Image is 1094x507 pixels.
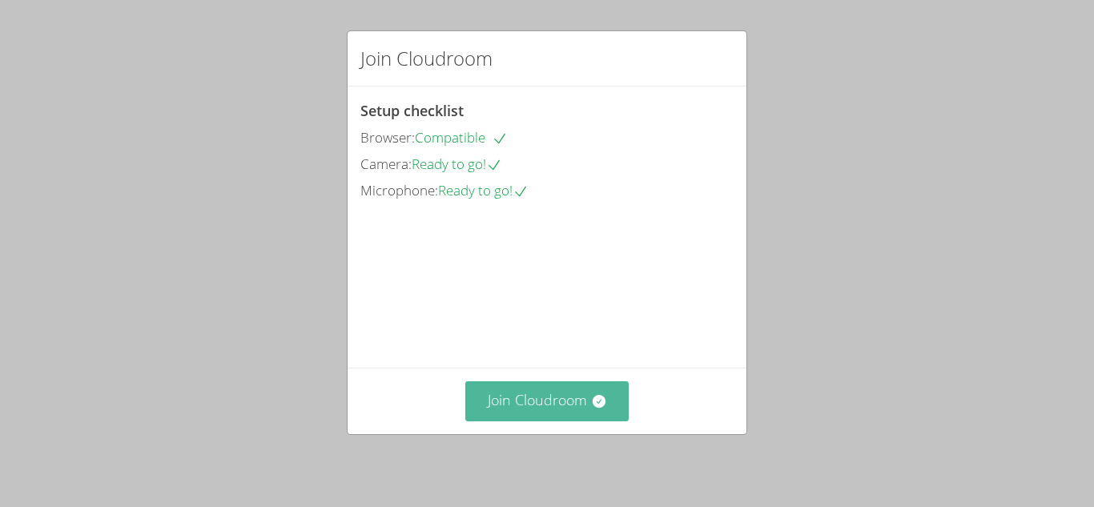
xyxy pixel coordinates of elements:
[360,181,438,199] span: Microphone:
[412,155,502,173] span: Ready to go!
[465,381,629,420] button: Join Cloudroom
[360,128,415,147] span: Browser:
[438,181,529,199] span: Ready to go!
[360,44,493,73] h2: Join Cloudroom
[360,101,464,120] span: Setup checklist
[360,155,412,173] span: Camera:
[415,128,508,147] span: Compatible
